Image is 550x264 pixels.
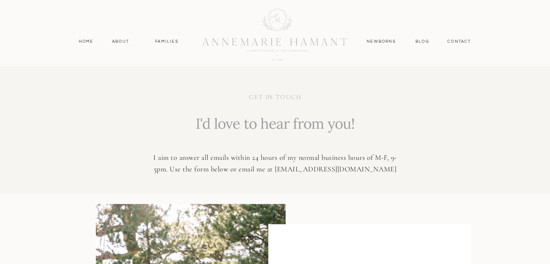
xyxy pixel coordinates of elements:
a: Home [76,38,97,45]
a: Blog [414,38,431,45]
p: I'd love to hear from you! [194,114,357,141]
p: get in touch [196,93,354,103]
a: contact [444,38,475,45]
a: Families [151,38,183,45]
a: About [110,38,131,45]
a: Newborns [364,38,399,45]
p: I aim to answer all emails within 24 hours of my normal business hours of M-F, 9-5pm. Use the for... [147,152,404,175]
